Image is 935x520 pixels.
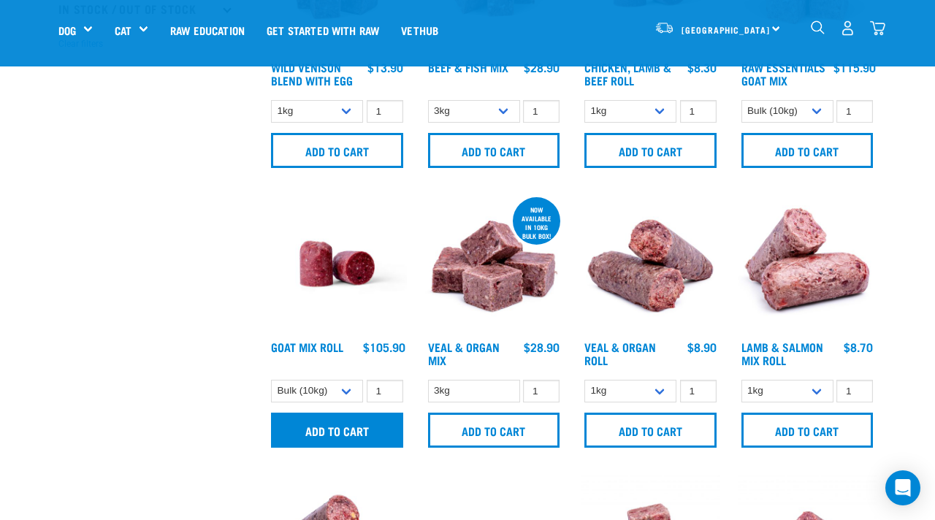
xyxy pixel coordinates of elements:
[159,1,256,59] a: Raw Education
[367,61,403,74] div: $13.90
[581,194,720,334] img: Veal Organ Mix Roll 01
[524,61,560,74] div: $28.90
[680,380,717,402] input: 1
[836,380,873,402] input: 1
[524,340,560,353] div: $28.90
[428,133,560,168] input: Add to cart
[428,64,508,70] a: Beef & Fish Mix
[833,61,876,74] div: $115.90
[363,340,405,353] div: $105.90
[367,100,403,123] input: 1
[840,20,855,36] img: user.png
[271,413,403,448] input: Add to cart
[741,343,823,363] a: Lamb & Salmon Mix Roll
[267,194,407,334] img: Raw Essentials Chicken Lamb Beef Bulk Minced Raw Dog Food Roll Unwrapped
[424,194,564,334] img: 1158 Veal Organ Mix 01
[844,340,873,353] div: $8.70
[741,133,874,168] input: Add to cart
[741,413,874,448] input: Add to cart
[584,413,717,448] input: Add to cart
[836,100,873,123] input: 1
[870,20,885,36] img: home-icon@2x.png
[682,27,770,32] span: [GEOGRAPHIC_DATA]
[513,199,560,247] div: now available in 10kg bulk box!
[885,470,920,505] div: Open Intercom Messenger
[428,413,560,448] input: Add to cart
[58,22,76,39] a: Dog
[271,133,403,168] input: Add to cart
[687,61,717,74] div: $8.30
[738,194,877,334] img: 1261 Lamb Salmon Roll 01
[523,380,560,402] input: 1
[256,1,390,59] a: Get started with Raw
[390,1,449,59] a: Vethub
[271,343,343,350] a: Goat Mix Roll
[687,340,717,353] div: $8.90
[115,22,131,39] a: Cat
[811,20,825,34] img: home-icon-1@2x.png
[654,21,674,34] img: van-moving.png
[584,343,656,363] a: Veal & Organ Roll
[428,343,500,363] a: Veal & Organ Mix
[523,100,560,123] input: 1
[680,100,717,123] input: 1
[367,380,403,402] input: 1
[584,133,717,168] input: Add to cart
